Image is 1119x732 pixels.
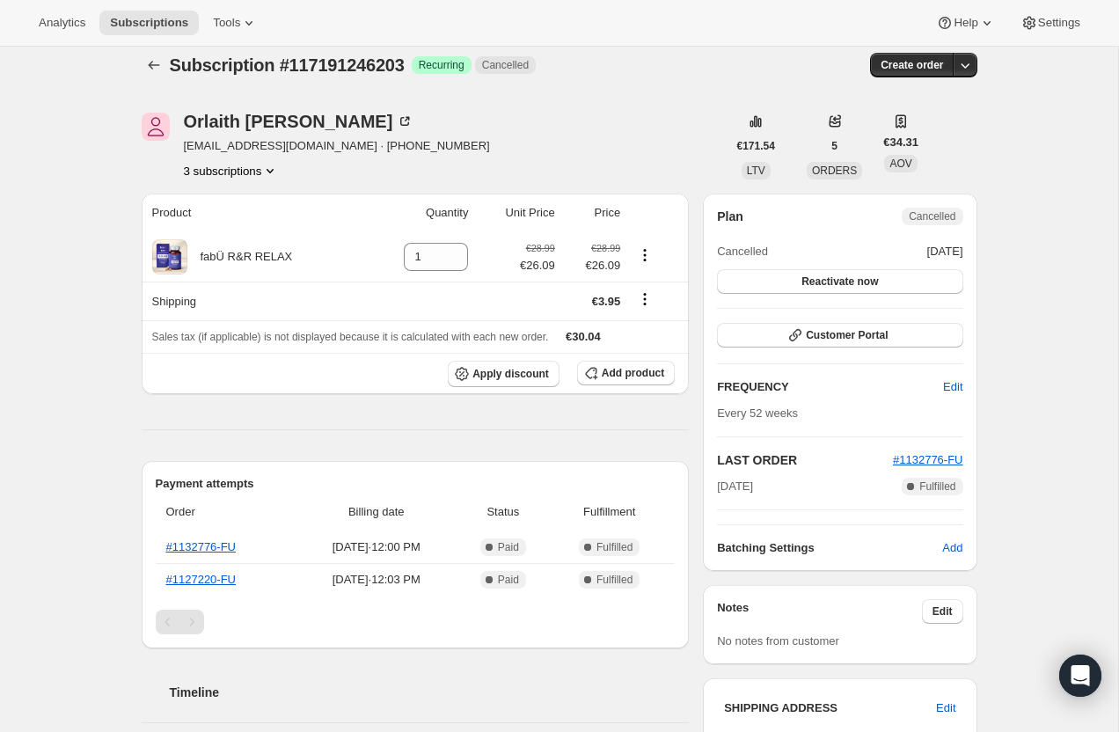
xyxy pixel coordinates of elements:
span: ORDERS [812,165,857,177]
span: Paid [498,573,519,587]
a: #1132776-FU [893,453,963,466]
span: Reactivate now [801,274,878,289]
span: Fulfilled [596,573,633,587]
span: [DATE] [927,243,963,260]
th: Product [142,194,367,232]
button: Analytics [28,11,96,35]
span: Status [463,503,545,521]
span: Edit [933,604,953,619]
div: Orlaith [PERSON_NAME] [184,113,414,130]
span: LTV [747,165,765,177]
span: Edit [943,378,962,396]
h2: Timeline [170,684,690,701]
button: Product actions [184,162,280,179]
span: Fulfillment [554,503,664,521]
h2: Payment attempts [156,475,676,493]
button: Tools [202,11,268,35]
span: Fulfilled [596,540,633,554]
span: Settings [1038,16,1080,30]
button: Settings [1010,11,1091,35]
span: Tools [213,16,240,30]
button: Edit [933,373,973,401]
span: No notes from customer [717,634,839,648]
span: €3.95 [592,295,621,308]
h3: SHIPPING ADDRESS [724,699,936,717]
span: Create order [881,58,943,72]
span: AOV [889,157,911,170]
span: Recurring [419,58,464,72]
small: €28.99 [591,243,620,253]
span: €26.09 [520,257,555,274]
button: Help [925,11,1006,35]
span: Customer Portal [806,328,888,342]
h2: LAST ORDER [717,451,893,469]
span: Help [954,16,977,30]
button: €171.54 [727,134,786,158]
span: €171.54 [737,139,775,153]
span: Add product [602,366,664,380]
h2: FREQUENCY [717,378,943,396]
span: [DATE] [717,478,753,495]
button: Subscriptions [142,53,166,77]
button: Shipping actions [631,289,659,309]
button: Reactivate now [717,269,962,294]
span: Sales tax (if applicable) is not displayed because it is calculated with each new order. [152,331,549,343]
button: 5 [821,134,848,158]
span: Subscriptions [110,16,188,30]
span: [DATE] · 12:00 PM [301,538,452,556]
th: Unit Price [473,194,559,232]
th: Price [560,194,625,232]
button: Edit [925,694,966,722]
span: €34.31 [883,134,918,151]
button: Create order [870,53,954,77]
nav: Pagination [156,610,676,634]
button: #1132776-FU [893,451,963,469]
span: €26.09 [566,257,620,274]
button: Product actions [631,245,659,265]
span: Cancelled [909,209,955,223]
img: product img [152,239,187,274]
a: #1132776-FU [166,540,237,553]
h6: Batching Settings [717,539,942,557]
button: Add [932,534,973,562]
span: €30.04 [566,330,601,343]
a: #1127220-FU [166,573,237,586]
span: Edit [936,699,955,717]
th: Quantity [366,194,473,232]
th: Shipping [142,282,367,320]
button: Edit [922,599,963,624]
span: Cancelled [717,243,768,260]
span: Every 52 weeks [717,406,798,420]
button: Subscriptions [99,11,199,35]
button: Add product [577,361,675,385]
span: Orlaith Doyle [142,113,170,141]
div: Open Intercom Messenger [1059,655,1101,697]
span: Analytics [39,16,85,30]
span: [EMAIL_ADDRESS][DOMAIN_NAME] · [PHONE_NUMBER] [184,137,490,155]
h2: Plan [717,208,743,225]
span: Cancelled [482,58,529,72]
div: fabÜ R&R RELAX [187,248,293,266]
span: Fulfilled [919,479,955,494]
span: Add [942,539,962,557]
th: Order [156,493,296,531]
span: Billing date [301,503,452,521]
button: Customer Portal [717,323,962,348]
h3: Notes [717,599,922,624]
span: Apply discount [472,367,549,381]
small: €28.99 [526,243,555,253]
button: Apply discount [448,361,559,387]
span: [DATE] · 12:03 PM [301,571,452,589]
span: Subscription #117191246203 [170,55,405,75]
span: Paid [498,540,519,554]
span: 5 [831,139,837,153]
